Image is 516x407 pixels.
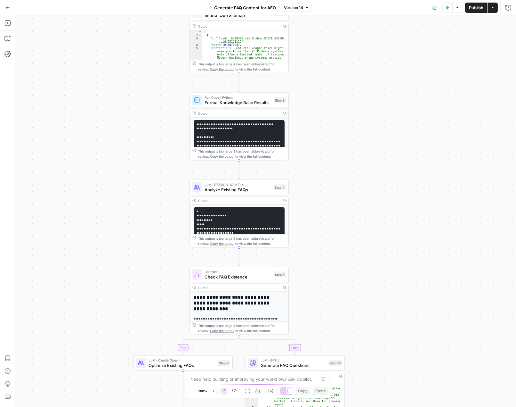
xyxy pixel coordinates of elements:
[210,329,234,333] span: Copy the output
[239,335,296,355] g: Edge from step_5 to step_16
[274,272,286,278] div: Step 5
[328,360,342,366] div: Step 16
[198,285,279,290] div: Output
[205,182,271,187] span: LLM · [PERSON_NAME] 4
[273,185,286,190] div: Step 4
[190,43,202,46] div: 4
[190,34,202,37] div: 2
[246,393,258,406] div: 4
[205,3,280,13] button: Generate FAQ Content for AEO
[198,111,279,116] div: Output
[238,247,240,266] g: Edge from step_4 to step_5
[218,360,230,366] div: Step 6
[205,12,271,19] span: Search Quo Sitemap
[261,362,326,369] span: Generate FAQ Questions
[198,198,279,203] div: Output
[210,154,234,158] span: Copy the output
[274,97,286,103] div: Step 3
[190,37,202,43] div: 3
[315,388,326,394] span: Paste
[281,4,312,12] button: Version 14
[198,62,286,72] div: This output is too large & has been abbreviated for review. to view the full content.
[198,34,202,37] span: Toggle code folding, rows 2 through 6
[205,274,271,280] span: Check FAQ Existence
[133,355,233,371] div: LLM · Claude Opus 4Optimize Existing FAQsStep 6
[284,5,303,11] span: Version 14
[182,335,239,355] g: Edge from step_5 to step_6
[205,269,271,274] span: Condition
[205,95,271,100] span: Run Code · Python
[149,362,215,369] span: Optimize Existing FAQs
[210,67,234,71] span: Copy the output
[198,24,279,29] div: Output
[210,242,234,245] span: Copy the output
[313,387,328,395] button: Paste
[205,99,271,106] span: Format Knowledge Base Results
[238,73,240,92] g: Edge from step_2 to step_3
[198,30,202,34] span: Toggle code folding, rows 1 through 7
[214,4,276,11] span: Generate FAQ Content for AEO
[198,236,286,246] div: This output is too large & has been abbreviated for review. to view the full content.
[469,4,483,11] span: Publish
[198,323,286,333] div: This output is too large & has been abbreviated for review. to view the full content.
[298,388,308,394] span: Copy
[465,3,487,13] button: Publish
[189,5,289,73] div: Search Quo SitemapStep 2Output[ { "id":"vsdid:6528303:rid:8UyhawtUd8IEuN223BgG -:cid:55151115", "...
[295,387,310,395] button: Copy
[205,187,271,193] span: Analyze Existing FAQs
[238,160,240,179] g: Edge from step_3 to step_4
[190,30,202,34] div: 1
[149,358,215,363] span: LLM · Claude Opus 4
[198,149,286,159] div: This output is too large & has been abbreviated for review. to view the full content.
[261,358,326,363] span: LLM · GPT-5
[198,388,207,394] span: 100%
